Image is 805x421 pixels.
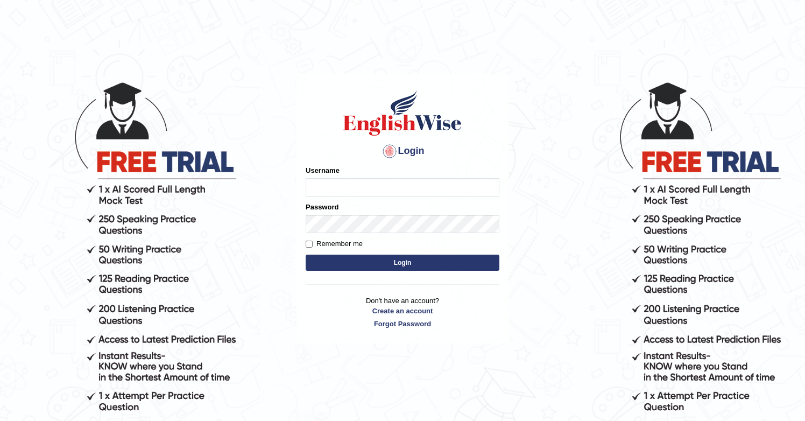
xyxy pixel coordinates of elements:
label: Remember me [306,238,363,249]
p: Don't have an account? [306,296,499,329]
a: Create an account [306,306,499,316]
button: Login [306,255,499,271]
img: Logo of English Wise sign in for intelligent practice with AI [341,89,464,137]
input: Remember me [306,241,313,248]
a: Forgot Password [306,319,499,329]
h4: Login [306,143,499,160]
label: Password [306,202,338,212]
label: Username [306,165,340,176]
